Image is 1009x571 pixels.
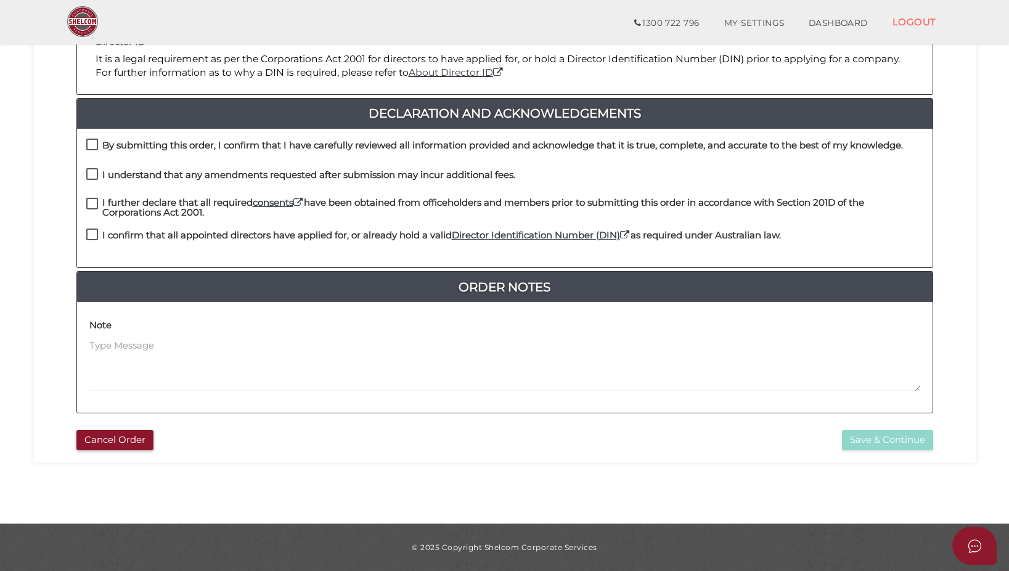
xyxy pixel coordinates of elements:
button: Cancel Order [76,430,153,450]
a: consents [253,196,304,208]
h4: I further declare that all required have been obtained from officeholders and members prior to su... [102,198,923,218]
button: Save & Continue [842,430,933,450]
h4: Note [89,320,112,331]
h4: I confirm that all appointed directors have applied for, or already hold a valid as required unde... [102,230,781,241]
h4: Director ID [96,37,914,47]
a: Director Identification Number (DIN) [452,229,631,241]
a: LOGOUT [880,9,949,34]
a: Order Notes [77,277,933,297]
h4: By submitting this order, I confirm that I have carefully reviewed all information provided and a... [102,140,903,151]
a: 1300 722 796 [622,11,711,36]
h4: I understand that any amendments requested after submission may incur additional fees. [102,170,515,180]
div: © 2025 Copyright Shelcom Corporate Services [43,542,967,553]
a: About Director ID [409,67,504,78]
a: MY SETTINGS [712,11,797,36]
a: DASHBOARD [796,11,880,36]
a: Declaration And Acknowledgements [77,103,933,123]
p: It is a legal requirement as per the Corporations Act 2001 for directors to have applied for, or ... [96,52,914,80]
button: Open asap [952,527,997,565]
